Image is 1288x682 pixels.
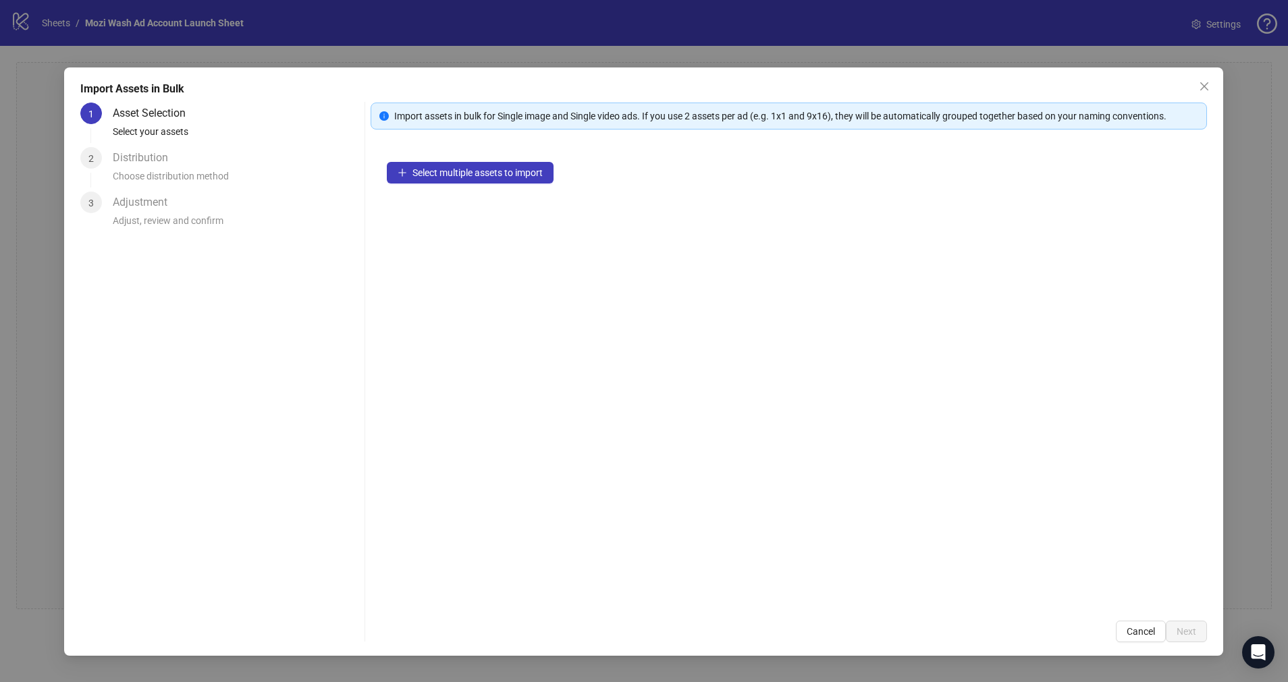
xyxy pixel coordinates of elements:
[394,109,1198,123] div: Import assets in bulk for Single image and Single video ads. If you use 2 assets per ad (e.g. 1x1...
[113,147,179,169] div: Distribution
[113,192,178,213] div: Adjustment
[1194,76,1216,97] button: Close
[113,213,359,236] div: Adjust, review and confirm
[1242,636,1274,669] div: Open Intercom Messenger
[1200,81,1210,92] span: close
[88,198,94,208] span: 3
[379,111,389,121] span: info-circle
[113,124,359,147] div: Select your assets
[387,162,554,183] button: Select multiple assets to import
[1127,626,1156,637] span: Cancel
[1166,621,1208,642] button: Next
[1117,621,1166,642] button: Cancel
[113,169,359,192] div: Choose distribution method
[412,167,543,178] span: Select multiple assets to import
[88,153,94,164] span: 2
[88,109,94,119] span: 1
[113,103,196,124] div: Asset Selection
[398,168,407,177] span: plus
[80,81,1207,97] div: Import Assets in Bulk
